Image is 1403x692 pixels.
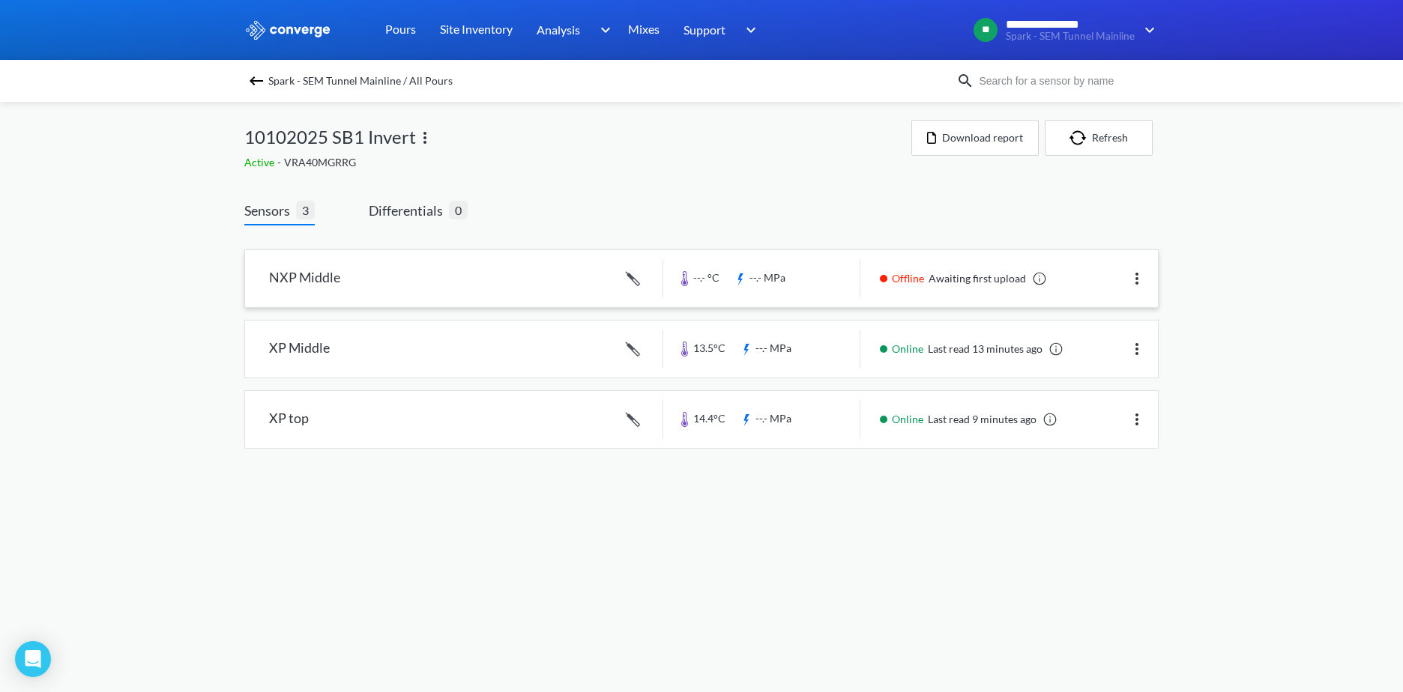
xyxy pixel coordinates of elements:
img: more.svg [416,129,434,147]
img: icon-search.svg [956,72,974,90]
img: backspace.svg [247,72,265,90]
input: Search for a sensor by name [974,73,1156,89]
span: Spark - SEM Tunnel Mainline [1006,31,1135,42]
img: downArrow.svg [1135,21,1159,39]
span: - [277,156,284,169]
span: Spark - SEM Tunnel Mainline / All Pours [268,70,453,91]
span: 3 [296,201,315,219]
span: Active [244,156,277,169]
img: logo_ewhite.svg [244,20,331,40]
img: downArrow.svg [591,21,615,39]
button: Refresh [1045,120,1153,156]
span: 10102025 SB1 Invert [244,123,416,151]
img: more.svg [1128,410,1146,428]
img: icon-file.svg [927,132,936,144]
div: VRA40MGRRG [244,154,911,171]
img: more.svg [1128,270,1146,288]
span: 0 [449,201,468,219]
img: icon-refresh.svg [1069,130,1092,145]
img: more.svg [1128,340,1146,358]
img: downArrow.svg [736,21,760,39]
button: Download report [911,120,1039,156]
span: Differentials [369,200,449,221]
div: Open Intercom Messenger [15,641,51,677]
span: Sensors [244,200,296,221]
span: Analysis [537,20,580,39]
span: Support [684,20,725,39]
